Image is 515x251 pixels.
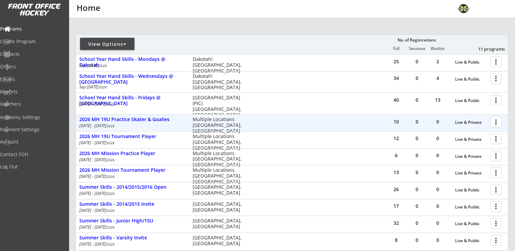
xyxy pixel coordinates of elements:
div: 2026 MH 19U Practice Skater & Goalies [79,117,186,122]
div: 0 [407,136,427,141]
div: 2026 MH 19U Tournament Player [79,134,186,139]
div: 32 [386,221,406,225]
div: [DATE] - [DATE] [79,141,183,145]
div: [DATE] - [DATE] [79,124,183,128]
div: 4 [428,76,448,81]
div: Live & Private [455,154,487,159]
em: 2026 [107,123,115,128]
em: 2026 [107,208,115,213]
div: Live & Public [455,188,487,193]
div: Live & Public [455,60,487,65]
div: 0 [428,119,448,124]
div: 0 [428,153,448,158]
div: Full [386,46,406,51]
div: 2026 MH Mission Practice Player [79,151,186,156]
em: 2026 [99,63,107,68]
em: 2026 [107,191,115,196]
div: Waitlist [427,46,448,51]
div: 0 [407,187,427,192]
div: 2026 MH Mission Tournament Player [79,167,186,173]
div: School Year Hand Skills - Fridays @ [GEOGRAPHIC_DATA] [79,95,186,106]
div: 13 [386,170,406,175]
em: 2026 [107,174,115,179]
div: Multiple Locations [GEOGRAPHIC_DATA], [GEOGRAPHIC_DATA] [193,151,246,168]
div: No. of Registrations [396,38,438,43]
div: [DATE] - [DATE] [79,191,183,196]
div: 0 [428,136,448,141]
div: 25 [386,59,406,64]
div: 0 [428,238,448,242]
div: Multiple Locations [GEOGRAPHIC_DATA], [GEOGRAPHIC_DATA] [193,117,246,134]
div: Summer Skills - 2014/2015 Invite [79,201,186,207]
div: Live & Private [455,120,487,125]
div: [GEOGRAPHIC_DATA], [GEOGRAPHIC_DATA] [193,235,246,247]
div: [DATE] - [DATE] [79,174,183,179]
button: more_vert [490,218,501,229]
div: 0 [428,204,448,208]
div: Sep [DATE] [79,64,183,68]
button: more_vert [490,167,501,178]
div: 0 [407,98,427,102]
button: more_vert [490,95,501,105]
button: more_vert [490,184,501,195]
div: 2 [428,59,448,64]
div: View Options [80,41,134,48]
button: more_vert [490,73,501,84]
div: Multiple Locations [GEOGRAPHIC_DATA], [GEOGRAPHIC_DATA] [193,167,246,184]
em: 2026 [107,225,115,230]
em: 2026 [107,102,115,106]
div: 8 [386,238,406,242]
div: 17 [386,204,406,208]
div: 0 [428,170,448,175]
div: Sessions [407,46,427,51]
div: 0 [407,119,427,124]
div: 11 programs [469,46,504,52]
div: Live & Public [455,98,487,103]
div: Dakotah! [GEOGRAPHIC_DATA], [GEOGRAPHIC_DATA] [193,56,246,73]
div: Multiple Locations [GEOGRAPHIC_DATA], [GEOGRAPHIC_DATA] [193,134,246,151]
div: 0 [407,238,427,242]
div: [GEOGRAPHIC_DATA], [GEOGRAPHIC_DATA] [193,184,246,196]
div: Live & Public [455,238,487,243]
div: 6 [386,153,406,158]
div: School Year Hand Skills - Mondays @ Dakotah [79,56,186,68]
div: [DATE] - [DATE] [79,102,183,106]
div: 0 [428,221,448,225]
div: Summer Skills - Varsity Invite [79,235,186,241]
div: 0 [407,204,427,208]
div: 13 [428,98,448,102]
em: 2026 [107,140,115,145]
div: 0 [407,221,427,225]
button: more_vert [490,235,501,246]
div: Summer Skills - 2014/2015/2016 Open [79,184,186,190]
div: Live & Private [455,171,487,175]
div: 40 [386,98,406,102]
div: 0 [407,59,427,64]
div: Dakotah! [GEOGRAPHIC_DATA], [GEOGRAPHIC_DATA] [193,73,246,90]
div: [GEOGRAPHIC_DATA] (PIC) [GEOGRAPHIC_DATA], [GEOGRAPHIC_DATA] [193,95,246,118]
div: 10 [386,119,406,124]
div: Live & Public [455,77,487,82]
div: Live & Public [455,205,487,210]
div: 26 [386,187,406,192]
div: 0 [428,187,448,192]
em: 2026 [99,85,107,89]
div: [DATE] - [DATE] [79,158,183,162]
button: more_vert [490,201,501,212]
div: 0 [407,76,427,81]
div: [DATE] - [DATE] [79,225,183,229]
div: Sep [DATE] [79,85,183,89]
div: [DATE] - [DATE] [79,242,183,246]
button: more_vert [490,117,501,127]
em: 2026 [107,242,115,247]
div: Live & Private [455,137,487,142]
div: 34 [386,76,406,81]
div: [GEOGRAPHIC_DATA], [GEOGRAPHIC_DATA] [193,201,246,213]
div: Live & Public [455,221,487,226]
button: more_vert [490,56,501,67]
div: 0 [407,153,427,158]
div: School Year Hand Skills - Wednesdays @ [GEOGRAPHIC_DATA] [79,73,186,85]
div: 0 [407,170,427,175]
div: 12 [386,136,406,141]
div: [DATE] - [DATE] [79,208,183,213]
